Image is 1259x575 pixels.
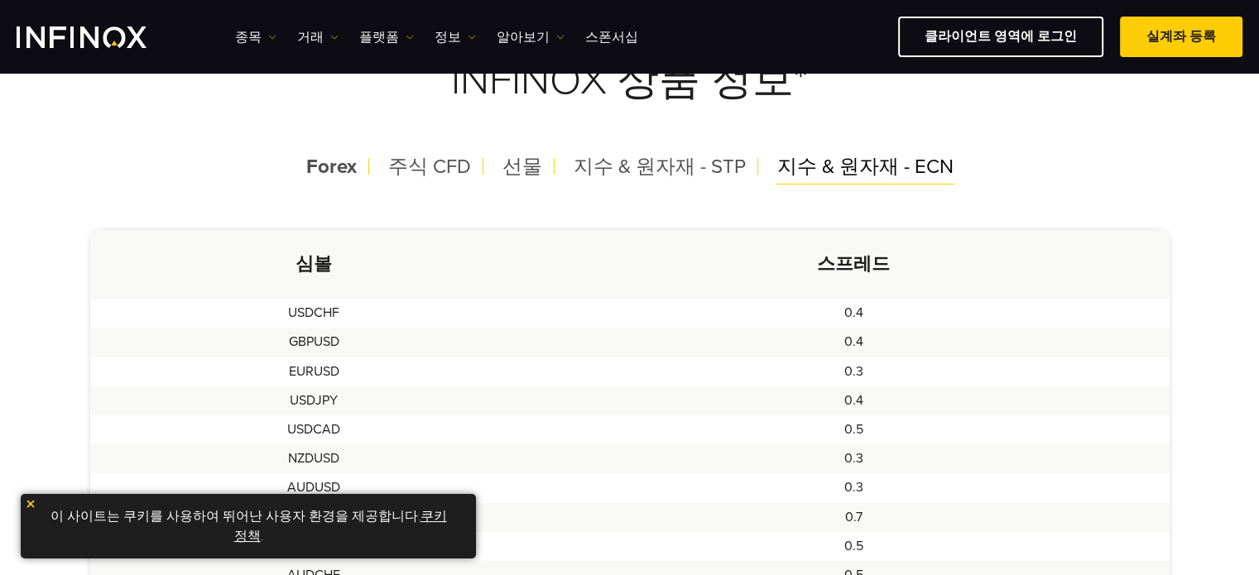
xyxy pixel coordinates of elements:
[898,17,1103,57] a: 클라이언트 영역에 로그인
[777,155,954,179] span: 지수 & 원자재 - ECN
[90,386,539,415] td: USDJPY
[306,155,357,179] span: Forex
[538,503,1169,532] td: 0.7
[538,386,1169,415] td: 0.4
[29,502,468,550] p: 이 사이트는 쿠키를 사용하여 뛰어난 사용자 환경을 제공합니다. .
[388,155,471,179] span: 주식 CFD
[359,27,414,47] a: 플랫폼
[497,27,565,47] a: 알아보기
[538,357,1169,386] td: 0.3
[1120,17,1242,57] a: 실계좌 등록
[538,230,1169,299] th: 스프레드
[538,415,1169,444] td: 0.5
[538,532,1169,561] td: 0.5
[538,328,1169,357] td: 0.4
[502,155,542,179] span: 선물
[538,473,1169,502] td: 0.3
[90,357,539,386] td: EURUSD
[538,299,1169,328] td: 0.4
[90,16,1170,146] h3: INFINOX 상품 정보*
[90,444,539,473] td: NZDUSD
[538,444,1169,473] td: 0.3
[90,328,539,357] td: GBPUSD
[90,415,539,444] td: USDCAD
[17,26,185,48] a: INFINOX Logo
[574,155,746,179] span: 지수 & 원자재 - STP
[585,27,638,47] a: 스폰서십
[90,299,539,328] td: USDCHF
[90,230,539,299] th: 심볼
[235,27,276,47] a: 종목
[25,498,36,510] img: yellow close icon
[297,27,339,47] a: 거래
[90,473,539,502] td: AUDUSD
[435,27,476,47] a: 정보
